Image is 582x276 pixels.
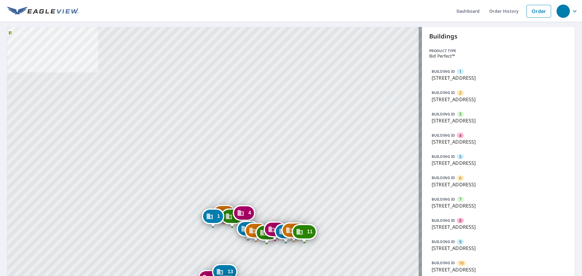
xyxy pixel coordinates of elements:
p: [STREET_ADDRESS] [432,202,565,209]
p: BUILDING ID [432,90,455,95]
p: [STREET_ADDRESS] [432,181,565,188]
div: Dropped pin, building 8, Commercial property, 10342 Corbeil Dr Saint Louis, MO 63146 [264,221,286,240]
div: Dropped pin, building 3, Commercial property, 10429 Corbeil Dr Saint Louis, MO 63146 [221,208,243,227]
p: [STREET_ADDRESS] [432,266,565,273]
img: EV Logo [7,7,79,16]
span: 13 [228,269,233,274]
p: [STREET_ADDRESS] [432,117,565,124]
p: Bid Perfect™ [429,54,567,58]
p: BUILDING ID [432,111,455,117]
span: 4 [459,133,461,138]
p: [STREET_ADDRESS] [432,159,565,167]
span: 6 [459,175,461,181]
p: BUILDING ID [432,133,455,138]
span: 1 [459,69,461,75]
p: [STREET_ADDRESS] [432,96,565,103]
span: 4 [248,211,251,215]
p: [STREET_ADDRESS] [432,244,565,252]
span: 10 [459,260,463,266]
p: [STREET_ADDRESS] [432,223,565,231]
div: Dropped pin, building 10, Commercial property, 10324 Corbeil Dr Saint Louis, MO 63146 [281,222,306,241]
p: [STREET_ADDRESS] [432,138,565,145]
p: [STREET_ADDRESS] [432,74,565,81]
p: BUILDING ID [432,197,455,202]
div: Dropped pin, building 4, Commercial property, 10407 Corbeil Dr Saint Louis, MO 63146 [233,205,255,224]
span: 5 [459,154,461,160]
p: BUILDING ID [432,260,455,265]
p: BUILDING ID [432,69,455,74]
div: Dropped pin, building 9, Commercial property, 10334 Corbeil Dr Saint Louis, MO 63146 [275,224,297,242]
p: BUILDING ID [432,175,455,180]
div: Dropped pin, building 2, Commercial property, 10451 Corbeil Dr Saint Louis, MO 63146 [213,205,235,224]
div: Dropped pin, building 11, Commercial property, 10314 Corbeil Dr Saint Louis, MO 63146 [292,224,317,243]
span: 3 [459,111,461,117]
div: Dropped pin, building 6, Commercial property, 10368 Corbeil Dr Saint Louis, MO 63146 [244,223,267,241]
p: Buildings [429,32,567,41]
p: BUILDING ID [432,154,455,159]
span: 7 [459,196,461,202]
p: Product type [429,48,567,54]
div: Dropped pin, building 5, Commercial property, 10372 Corbeil Dr Saint Louis, MO 63146 [237,221,259,240]
span: 2 [459,90,461,96]
p: BUILDING ID [432,239,455,244]
span: 9 [459,239,461,245]
span: 11 [307,229,313,234]
span: 1 [217,214,220,218]
p: BUILDING ID [432,218,455,223]
a: Order [527,5,551,18]
div: Dropped pin, building 7, Commercial property, 10352 Corbeil Dr Saint Louis, MO 63146 [256,225,278,244]
span: 8 [459,218,461,224]
div: Dropped pin, building 1, Commercial property, 10467 Corbeil Dr Saint Louis, MO 63146 [202,208,224,227]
